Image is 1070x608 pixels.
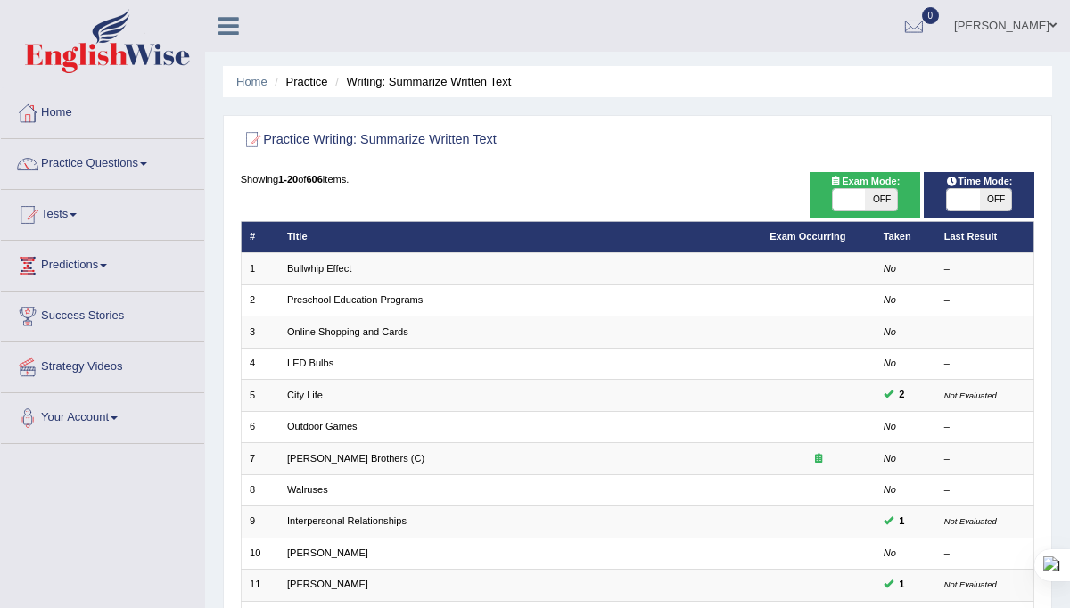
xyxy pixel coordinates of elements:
a: [PERSON_NAME] [287,547,368,558]
div: Exam occurring question [770,452,867,466]
a: Tests [1,190,204,234]
div: – [944,546,1025,561]
td: 11 [241,570,279,601]
b: 606 [306,174,322,185]
em: No [884,547,896,558]
small: Not Evaluated [944,390,997,400]
li: Writing: Summarize Written Text [331,73,511,90]
a: Outdoor Games [287,421,358,431]
em: No [884,294,896,305]
th: Last Result [935,221,1034,252]
div: Show exams occurring in exams [810,172,921,218]
em: No [884,326,896,337]
span: You can still take this question [893,514,910,530]
a: City Life [287,390,323,400]
td: 8 [241,474,279,505]
a: Strategy Videos [1,342,204,387]
em: No [884,263,896,274]
div: – [944,452,1025,466]
span: OFF [865,189,897,210]
td: 3 [241,316,279,348]
td: 4 [241,348,279,379]
li: Practice [270,73,327,90]
a: Your Account [1,393,204,438]
h2: Practice Writing: Summarize Written Text [241,128,733,152]
div: – [944,293,1025,308]
td: 9 [241,506,279,538]
td: 7 [241,443,279,474]
a: Online Shopping and Cards [287,326,408,337]
td: 10 [241,538,279,569]
a: Bullwhip Effect [287,263,351,274]
div: – [944,420,1025,434]
th: Title [279,221,761,252]
td: 1 [241,253,279,284]
a: Success Stories [1,292,204,336]
a: Interpersonal Relationships [287,515,407,526]
div: – [944,325,1025,340]
em: No [884,421,896,431]
a: Exam Occurring [770,231,845,242]
td: 6 [241,411,279,442]
th: Taken [875,221,935,252]
span: Exam Mode: [824,174,906,190]
span: You can still take this question [893,387,910,403]
span: Time Mode: [940,174,1018,190]
a: Walruses [287,484,328,495]
td: 5 [241,380,279,411]
small: Not Evaluated [944,516,997,526]
a: Home [236,75,267,88]
b: 1-20 [278,174,298,185]
span: OFF [979,189,1011,210]
div: Showing of items. [241,172,1035,186]
th: # [241,221,279,252]
a: Predictions [1,241,204,285]
small: Not Evaluated [944,579,997,589]
a: Practice Questions [1,139,204,184]
td: 2 [241,284,279,316]
a: LED Bulbs [287,357,333,368]
em: No [884,357,896,368]
em: No [884,453,896,464]
div: – [944,483,1025,497]
div: – [944,262,1025,276]
a: Home [1,88,204,133]
em: No [884,484,896,495]
span: You can still take this question [893,577,910,593]
div: – [944,357,1025,371]
a: Preschool Education Programs [287,294,423,305]
a: [PERSON_NAME] [287,579,368,589]
span: 0 [922,7,940,24]
a: [PERSON_NAME] Brothers (C) [287,453,424,464]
